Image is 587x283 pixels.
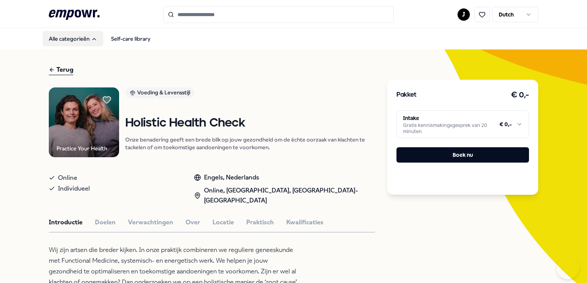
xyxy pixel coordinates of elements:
button: J [458,8,470,21]
button: Introductie [49,217,83,227]
button: Over [186,217,200,227]
div: Voeding & Levensstijl [125,87,194,98]
span: Online [58,173,77,183]
nav: Main [43,31,157,46]
button: Verwachtingen [128,217,173,227]
input: Search for products, categories or subcategories [163,6,394,23]
img: Product Image [49,87,119,158]
p: Onze benadering geeft een brede blik op jouw gezondheid om de échte oorzaak van klachten te tacke... [125,136,375,151]
h3: Pakket [396,90,416,100]
button: Praktisch [246,217,274,227]
div: Engels, Nederlands [194,173,375,183]
div: Online, [GEOGRAPHIC_DATA], [GEOGRAPHIC_DATA]-[GEOGRAPHIC_DATA] [194,186,375,205]
button: Alle categorieën [43,31,103,46]
button: Boek nu [396,147,529,163]
div: Practice Your Health [56,144,107,153]
h1: Holistic Health Check [125,117,375,130]
div: Terug [49,65,73,75]
button: Locatie [212,217,234,227]
button: Kwalificaties [286,217,323,227]
iframe: Help Scout Beacon - Open [556,256,579,279]
a: Voeding & Levensstijl [125,87,375,101]
a: Self-care library [105,31,157,46]
h3: € 0,- [511,89,529,101]
span: Individueel [58,183,90,194]
button: Doelen [95,217,116,227]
